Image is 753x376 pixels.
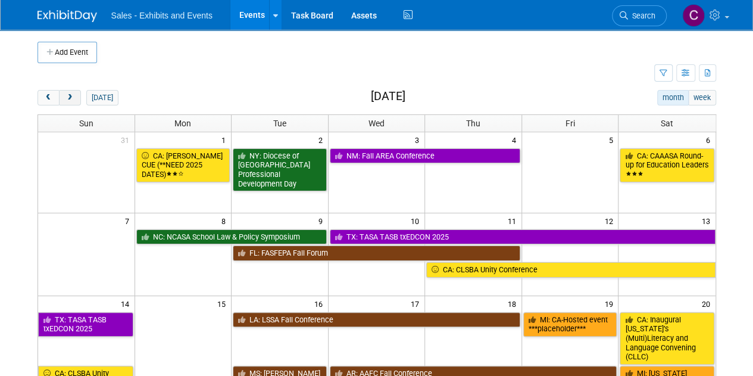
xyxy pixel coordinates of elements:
a: CA: CLSBA Unity Conference [426,262,715,278]
span: 9 [317,213,328,228]
a: TX: TASA TASB txEDCON 2025 [330,229,715,245]
img: Christine Lurz [682,4,705,27]
span: 1 [220,132,231,147]
span: 16 [313,296,328,311]
button: month [657,90,689,105]
a: Search [612,5,667,26]
a: NM: Fall AREA Conference [330,148,520,164]
span: 31 [120,132,135,147]
span: 12 [603,213,618,228]
h2: [DATE] [370,90,405,103]
span: 15 [216,296,231,311]
span: 8 [220,213,231,228]
a: NC: NCASA School Law & Policy Symposium [136,229,327,245]
span: Sales - Exhibits and Events [111,11,213,20]
a: CA: CAAASA Round-up for Education Leaders [620,148,714,182]
a: TX: TASA TASB txEDCON 2025 [38,312,133,337]
a: CA: Inaugural [US_STATE]’s (Multi)Literacy and Language Convening (CLLC) [620,312,714,365]
span: Mon [174,119,191,128]
span: 5 [607,132,618,147]
span: 11 [507,213,521,228]
span: Fri [565,119,575,128]
button: prev [38,90,60,105]
a: FL: FASFEPA Fall Forum [233,246,520,261]
a: NY: Diocese of [GEOGRAPHIC_DATA] Professional Development Day [233,148,327,192]
span: Thu [466,119,480,128]
span: Tue [273,119,286,128]
span: Wed [368,119,385,128]
button: week [688,90,715,105]
span: 13 [701,213,715,228]
button: next [59,90,81,105]
span: 18 [507,296,521,311]
span: 7 [124,213,135,228]
a: CA: [PERSON_NAME] CUE (**NEED 2025 DATES) [136,148,230,182]
span: Sun [79,119,93,128]
span: 6 [705,132,715,147]
a: LA: LSSA Fall Conference [233,312,520,328]
button: [DATE] [86,90,118,105]
span: 20 [701,296,715,311]
a: MI: CA-Hosted event ***placeholder*** [523,312,617,337]
img: ExhibitDay [38,10,97,22]
span: 17 [410,296,424,311]
span: Search [628,11,655,20]
span: 4 [511,132,521,147]
span: Sat [661,119,673,128]
button: Add Event [38,42,97,63]
span: 19 [603,296,618,311]
span: 10 [410,213,424,228]
span: 3 [414,132,424,147]
span: 14 [120,296,135,311]
span: 2 [317,132,328,147]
